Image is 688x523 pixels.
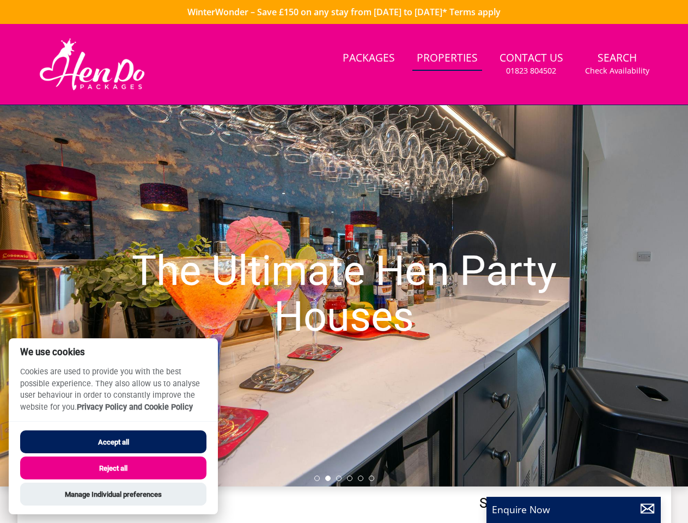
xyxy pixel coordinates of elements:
[9,366,218,421] p: Cookies are used to provide you with the best possible experience. They also allow us to analyse ...
[495,46,568,82] a: Contact Us01823 804502
[35,495,475,514] h1: Our Properties
[77,403,193,412] a: Privacy Policy and Cookie Policy
[479,495,654,510] span: Search
[338,46,399,71] a: Packages
[103,227,585,361] h1: The Ultimate Hen Party Houses
[35,37,150,92] img: Hen Do Packages
[9,347,218,357] h2: We use cookies
[585,65,649,76] small: Check Availability
[492,502,655,516] p: Enquire Now
[20,457,206,479] button: Reject all
[20,430,206,453] button: Accept all
[20,483,206,506] button: Manage Individual preferences
[506,65,556,76] small: 01823 804502
[581,46,654,82] a: SearchCheck Availability
[412,46,482,71] a: Properties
